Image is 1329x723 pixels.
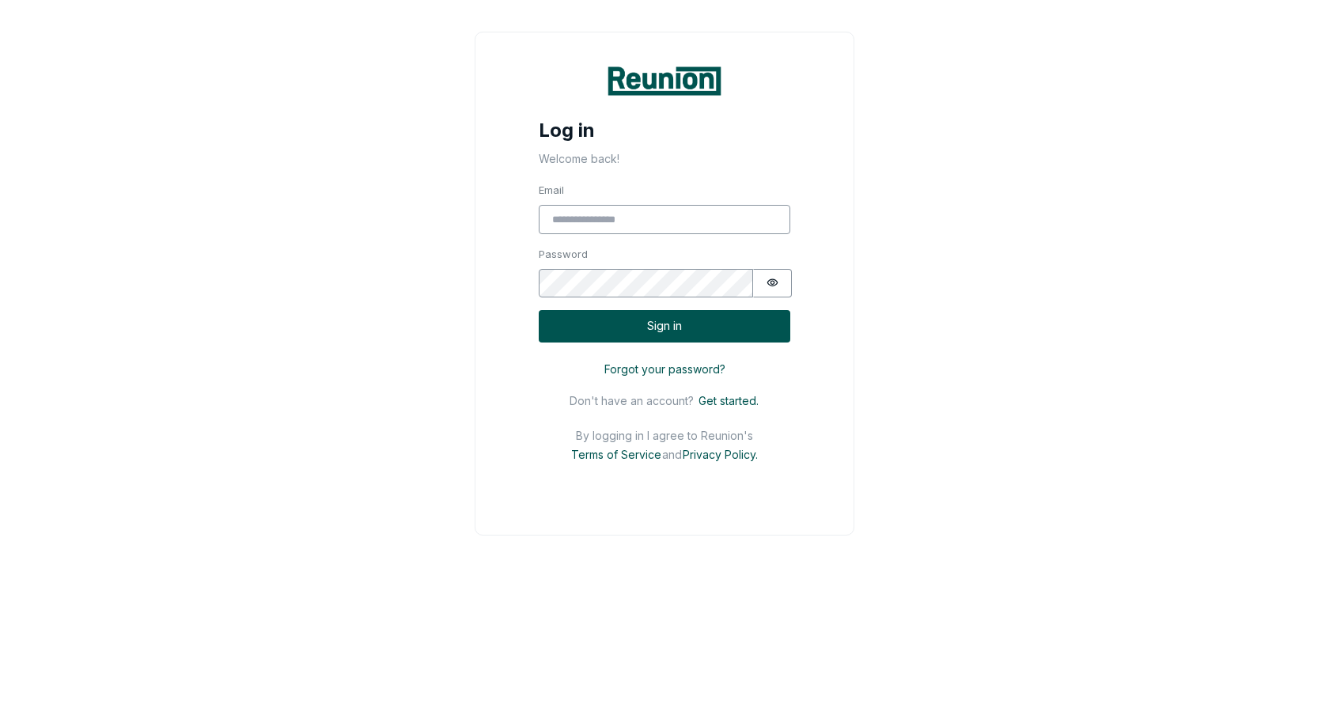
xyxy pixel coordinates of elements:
button: Get started. [694,392,759,410]
button: Terms of Service [566,445,662,464]
p: and [662,448,682,461]
button: Show password [753,269,792,298]
h4: Log in [475,103,854,142]
label: Password [539,247,790,263]
p: Welcome back! [475,142,854,167]
button: Forgot your password? [539,355,790,383]
p: By logging in I agree to Reunion's [576,429,753,442]
button: Sign in [539,310,790,343]
button: Privacy Policy. [682,445,763,464]
p: Don't have an account? [570,394,694,407]
img: Reunion [605,64,724,98]
label: Email [539,183,790,199]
